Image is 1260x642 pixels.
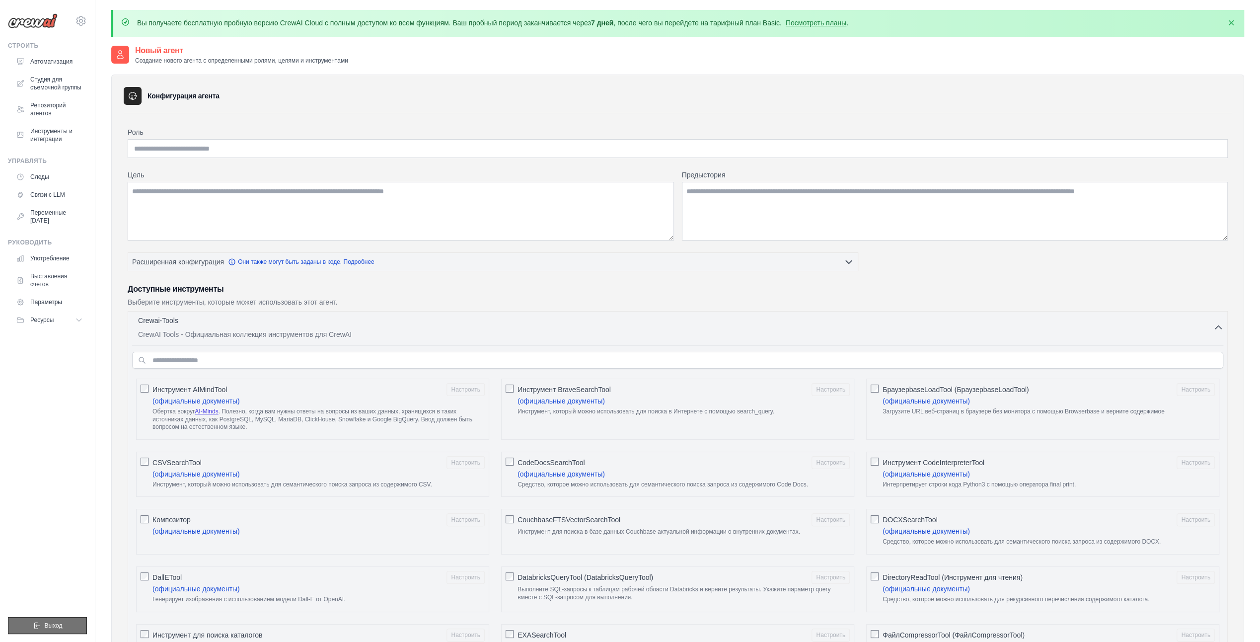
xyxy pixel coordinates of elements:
a: Параметры [12,294,87,310]
span: Инструмент AIMindTool [152,385,227,395]
font: Инструменты и интеграции [30,127,83,143]
span: Инструмент CodeInterpreterTool [883,458,984,468]
a: Студия для съемочной группы [12,72,87,95]
button: DirectoryReadTool (Инструмент для чтения) (официальные документы) Средство, которое можно использ... [1177,571,1215,584]
font: Выставления счетов [30,272,83,288]
a: (официальные документы) [883,470,970,478]
a: (официальные документы) [518,470,605,478]
a: Они также могут быть заданы в коде. Подробнее [228,258,374,266]
span: DOCXSearchTool [883,515,938,525]
p: Инструмент для поиска в базе данных Couchbase актуальной информации о внутренних документах. [518,528,850,536]
img: Лого [8,13,58,28]
span: Инструмент BraveSearchTool [518,385,611,395]
span: Композитор [152,515,191,525]
span: EXASearchTool [518,630,566,640]
font: Они также могут быть заданы в коде. Подробнее [238,258,374,266]
a: Связи с LLM [12,187,87,203]
div: Управлять [8,157,87,165]
p: Средство, которое можно использовать для семантического поиска запроса из содержимого Code Docs. [518,481,850,489]
button: Расширенная конфигурация Они также могут быть заданы в коде. Подробнее [128,253,858,271]
button: DatabricksQueryTool (DatabricksQueryTool) Выполните SQL-запросы к таблицам рабочей области Databr... [812,571,850,584]
p: Загрузите URL веб-страниц в браузере без монитора с помощью Browserbase и верните содержимое [883,408,1215,416]
font: Употребление [30,254,70,262]
span: ФайлCompressorTool (ФайлCompressorTool) [883,630,1025,640]
p: Создание нового агента с определенными ролями, целями и инструментами [135,57,348,65]
a: Посмотреть планы [786,19,846,27]
span: Инструмент для поиска каталогов [152,630,262,640]
a: Выставления счетов [12,268,87,292]
p: Выполните SQL-запросы к таблицам рабочей области Databricks и верните результаты. Укажите парамет... [518,586,850,601]
button: DallETool (официальные документы) Генерирует изображения с использованием модели Dall-E от OpenAI. [446,571,485,584]
button: CodeDocsSearchTool (официальные документы) Средство, которое можно использовать для семантическог... [812,456,850,469]
font: Автоматизация [30,58,73,66]
a: Употребление [12,250,87,266]
font: Следы [30,173,49,181]
button: CouchbaseFTSVectorSearchTool Инструмент для поиска в базе данных Couchbase актуальной информации ... [812,513,850,526]
p: Средство, которое можно использовать для семантического поиска запроса из содержимого DOCX. [883,538,1215,546]
span: CodeDocsSearchTool [518,458,585,468]
a: Следы [12,169,87,185]
h2: Новый агент [135,45,348,57]
span: DallETool [152,572,182,582]
label: Цель [128,170,674,180]
p: Средство, которое можно использовать для рекурсивного перечисления содержимого каталога. [883,596,1215,604]
p: Выберите инструменты, которые может использовать этот агент. [128,297,1228,307]
a: (официальные документы) [883,585,970,593]
span: CSVSearchTool [152,458,202,468]
button: Инструмент для поиска каталогов (официальные документы) Средство, которое можно использовать для ... [446,629,485,642]
span: CouchbaseFTSVectorSearchTool [518,515,620,525]
p: Инструмент, который можно использовать для семантического поиска запроса из содержимого CSV. [152,481,485,489]
a: (официальные документы) [883,527,970,535]
button: DOCXSearchTool (официальные документы) Средство, которое можно использовать для семантического по... [1177,513,1215,526]
p: CrewAI Tools - Официальная коллекция инструментов для CrewAI [138,329,1213,339]
font: Параметры [30,298,62,306]
a: (официальные документы) [152,527,240,535]
button: Инструмент AIMindTool (официальные документы) Обертка вокругAI-Minds. Полезно, когда вам нужны от... [446,383,485,396]
span: Ресурсы [30,316,54,324]
font: Переменные [DATE] [30,209,83,225]
button: EXASearchTool (официальные документы) Поиск в интернете с помощью Exa [812,629,850,642]
button: Crewai-Tools CrewAI Tools - Официальная коллекция инструментов для CrewAI [132,316,1223,339]
span: DirectoryReadTool (Инструмент для чтения) [883,572,1023,582]
a: (официальные документы) [152,585,240,593]
span: БраузерbaseLoadTool (БраузерbaseLoadTool) [883,385,1029,395]
label: Предыстория [682,170,1228,180]
a: Переменные [DATE] [12,205,87,229]
button: Ресурсы [12,312,87,328]
a: (официальные документы) [883,397,970,405]
span: Расширенная конфигурация [132,257,224,267]
a: (официальные документы) [518,397,605,405]
p: Генерирует изображения с использованием модели Dall-E от OpenAI. [152,596,485,604]
label: Роль [128,127,1228,137]
div: Строить [8,42,87,50]
font: Студия для съемочной группы [30,76,83,91]
a: Автоматизация [12,54,87,70]
button: Композитор (официальные документы) [446,513,485,526]
font: Связи с LLM [30,191,65,199]
button: CSVSearchTool (официальные документы) Инструмент, который можно использовать для семантического п... [446,456,485,469]
p: Crewai-Tools [138,316,178,325]
p: Обертка вокруг . Полезно, когда вам нужны ответы на вопросы из ваших данных, хранящихся в таких и... [152,408,485,431]
font: Вы получаете бесплатную пробную версию CrewAI Cloud с полным доступом ко всем функциям. Ваш пробн... [137,19,848,27]
a: Инструменты и интеграции [12,123,87,147]
div: Руководить [8,239,87,246]
a: (официальные документы) [152,397,240,405]
strong: 7 дней [591,19,613,27]
button: Инструмент CodeInterpreterTool (официальные документы) Интерпретирует строки кода Python3 с помощ... [1177,456,1215,469]
a: AI-Minds [195,408,218,415]
font: Репозиторий агентов [30,101,83,117]
span: DatabricksQueryTool (DatabricksQueryTool) [518,572,653,582]
button: БраузерbaseLoadTool (БраузерbaseLoadTool) (официальные документы) Загрузите URL веб-страниц в бра... [1177,383,1215,396]
button: Инструмент BraveSearchTool (официальные документы) Инструмент, который можно использовать для пои... [812,383,850,396]
span: Выход [45,622,63,630]
button: ФайлCompressorTool (ФайлCompressorTool) Сжимает файл или каталог в архив (.zip в настоящее время ... [1177,629,1215,642]
a: Репозиторий агентов [12,97,87,121]
a: (официальные документы) [152,470,240,478]
p: Инструмент, который можно использовать для поиска в Интернете с помощью search_query. [518,408,850,416]
h3: Конфигурация агента [148,91,220,101]
h3: Доступные инструменты [128,283,1228,295]
p: Интерпретирует строки кода Python3 с помощью оператора final print. [883,481,1215,489]
button: Выход [8,617,87,634]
